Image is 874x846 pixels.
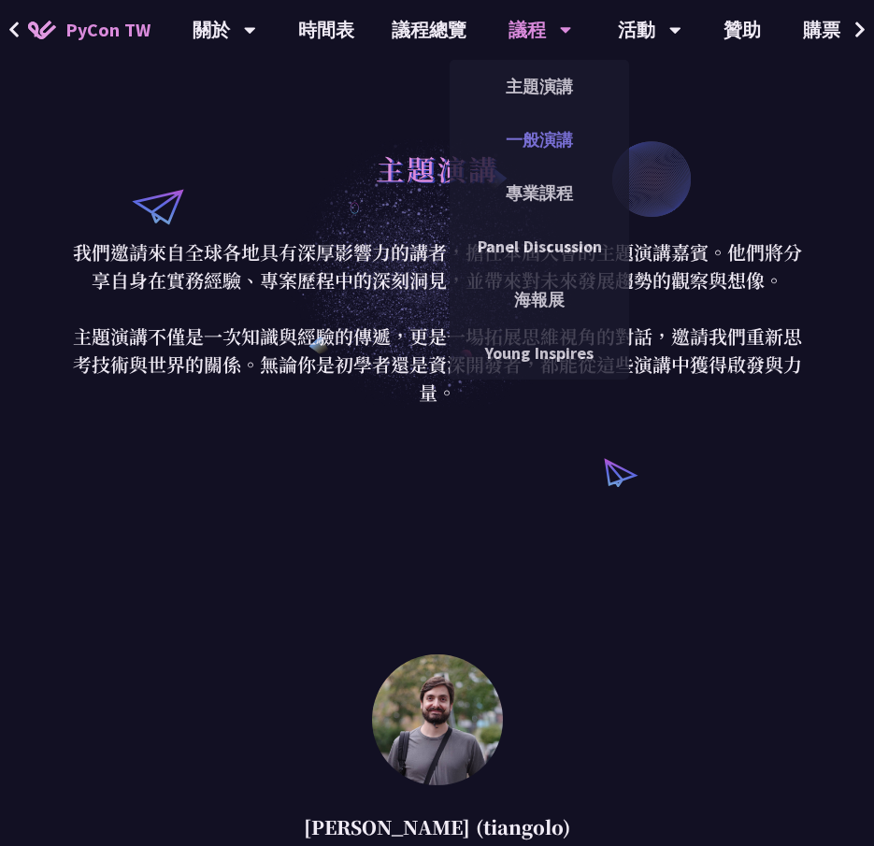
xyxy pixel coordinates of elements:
a: PyCon TW [9,7,169,53]
h1: 主題演講 [376,140,499,196]
p: 我們邀請來自全球各地具有深厚影響力的講者，擔任本屆大會的主題演講嘉賓。他們將分享自身在實務經驗、專案歷程中的深刻洞見，並帶來對未來發展趨勢的觀察與想像。 主題演講不僅是一次知識與經驗的傳遞，更是... [65,238,809,407]
a: 主題演講 [450,65,629,108]
a: 海報展 [450,278,629,322]
a: 一般演講 [450,118,629,162]
span: PyCon TW [65,16,150,44]
a: Panel Discussion [450,224,629,268]
a: 專業課程 [450,171,629,215]
img: Home icon of PyCon TW 2025 [28,21,56,39]
a: Young Inspires [450,331,629,375]
img: Sebastián Ramírez (tiangolo) [372,654,503,785]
